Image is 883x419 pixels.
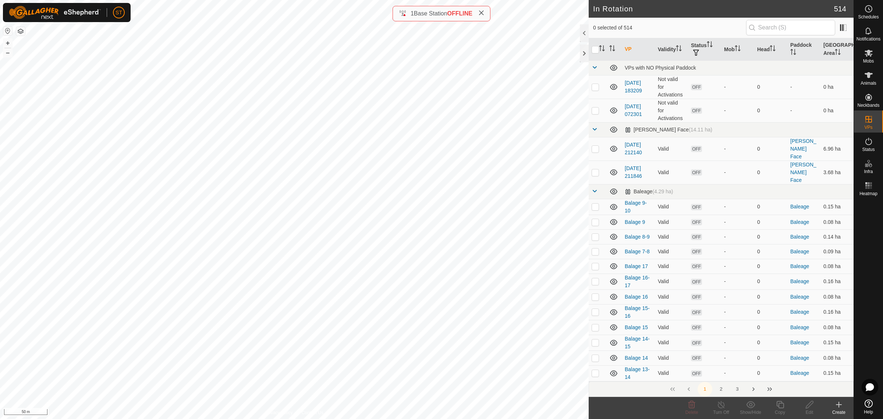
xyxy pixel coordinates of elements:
a: Balage 15-16 [625,305,650,319]
td: 0 [754,244,787,259]
span: OFF [691,169,702,176]
td: Valid [655,199,688,215]
td: - [787,75,820,99]
span: OFF [691,108,702,114]
td: 6.96 ha [820,137,854,161]
a: Balage 13-14 [625,366,650,380]
span: Base Station [414,10,447,17]
td: Valid [655,137,688,161]
td: 0.08 ha [820,259,854,274]
td: 0 [754,381,787,396]
h2: In Rotation [593,4,834,13]
div: - [724,203,751,211]
button: – [3,48,12,57]
a: Baleage [790,294,809,300]
div: - [724,145,751,153]
a: Balage 17 [625,263,648,269]
td: Valid [655,229,688,244]
a: Baleage [790,219,809,225]
span: Schedules [858,15,879,19]
td: Valid [655,335,688,351]
span: Help [864,410,873,414]
input: Search (S) [746,20,835,35]
a: Baleage [790,370,809,376]
td: Valid [655,244,688,259]
td: 0 [754,274,787,289]
td: Valid [655,320,688,335]
div: Create [824,409,854,416]
p-sorticon: Activate to sort [735,46,741,52]
td: 0 [754,365,787,381]
div: - [724,369,751,377]
div: - [724,263,751,270]
div: - [724,218,751,226]
th: Head [754,38,787,61]
span: OFF [691,279,702,285]
a: Balage 7-8 [625,249,650,254]
span: ST [116,9,122,17]
td: 0 [754,351,787,365]
button: + [3,39,12,47]
span: OFF [691,249,702,255]
td: Not valid for Activations [655,99,688,122]
td: Valid [655,351,688,365]
td: 0 [754,229,787,244]
span: OFF [691,324,702,331]
span: 1 [411,10,414,17]
span: OFF [691,355,702,361]
td: Valid [655,304,688,320]
button: Map Layers [16,27,25,36]
a: [PERSON_NAME] Face [790,162,816,183]
td: 0 [754,137,787,161]
span: OFF [691,263,702,270]
span: OFF [691,146,702,152]
th: Status [688,38,721,61]
th: Paddock [787,38,820,61]
div: - [724,293,751,301]
a: Baleage [790,234,809,240]
span: 514 [834,3,846,14]
a: Balage 14-15 [625,336,650,349]
td: 0.15 ha [820,335,854,351]
td: 0.08 ha [820,351,854,365]
td: 3.68 ha [820,161,854,184]
span: Animals [861,81,876,85]
div: - [724,83,751,91]
a: Privacy Policy [265,409,293,416]
a: Balage 14 [625,355,648,361]
td: 0 [754,259,787,274]
td: 0.16 ha [820,274,854,289]
button: Reset Map [3,27,12,35]
td: 0 [754,75,787,99]
div: - [724,339,751,346]
a: Balage 15 [625,324,648,330]
p-sorticon: Activate to sort [790,50,796,56]
td: 0.08 ha [820,289,854,304]
td: 0.08 ha [820,381,854,396]
td: 0 [754,304,787,320]
th: [GEOGRAPHIC_DATA] Area [820,38,854,61]
a: [DATE] 211846 [625,165,642,179]
div: - [724,324,751,331]
span: OFF [691,234,702,240]
td: Valid [655,161,688,184]
span: OFF [691,204,702,210]
div: - [724,248,751,256]
div: - [724,169,751,176]
span: OFF [691,219,702,225]
span: OFF [691,309,702,316]
td: Valid [655,289,688,304]
a: [DATE] 183209 [625,80,642,94]
a: [PERSON_NAME] Face [790,138,816,159]
a: Help [854,397,883,417]
span: OFF [691,84,702,90]
td: Valid [655,381,688,396]
span: OFF [691,370,702,377]
a: Balage 9-10 [625,200,647,214]
div: - [724,354,751,362]
td: 0.14 ha [820,229,854,244]
td: Valid [655,274,688,289]
div: Edit [795,409,824,416]
button: 2 [714,382,728,397]
a: Balage 16-17 [625,275,650,288]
